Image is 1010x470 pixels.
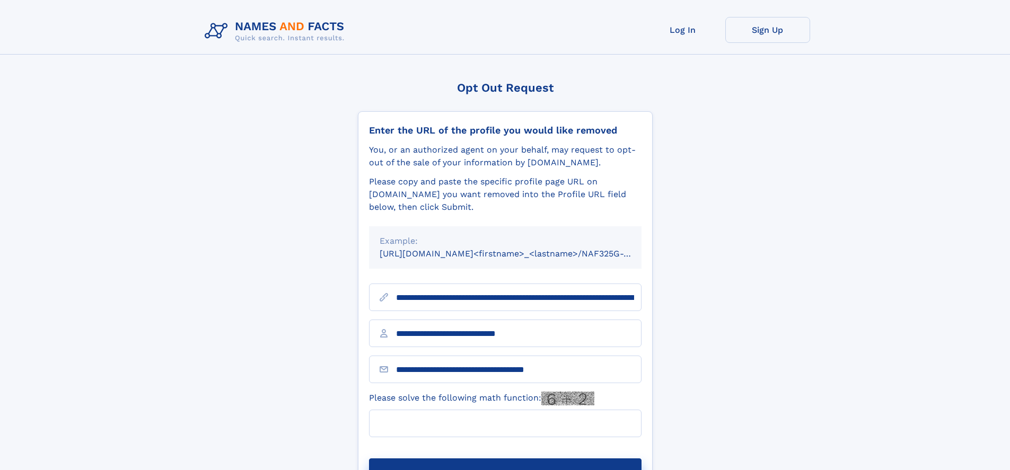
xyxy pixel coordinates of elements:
img: Logo Names and Facts [200,17,353,46]
div: Enter the URL of the profile you would like removed [369,125,642,136]
a: Log In [640,17,725,43]
div: Opt Out Request [358,81,653,94]
div: Please copy and paste the specific profile page URL on [DOMAIN_NAME] you want removed into the Pr... [369,175,642,214]
a: Sign Up [725,17,810,43]
div: You, or an authorized agent on your behalf, may request to opt-out of the sale of your informatio... [369,144,642,169]
div: Example: [380,235,631,247]
label: Please solve the following math function: [369,392,594,405]
small: [URL][DOMAIN_NAME]<firstname>_<lastname>/NAF325G-xxxxxxxx [380,249,662,259]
